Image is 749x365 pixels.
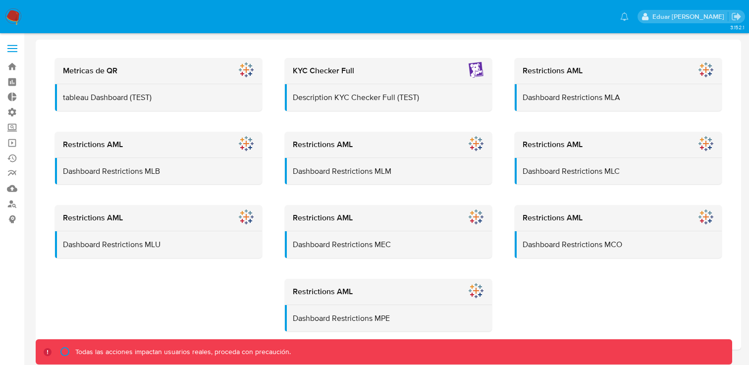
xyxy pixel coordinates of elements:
[293,239,484,250] p: Dashboard Restrictions MEC
[468,62,484,78] img: KYC Checker Full
[238,209,254,225] img: Restrictions AML
[238,62,254,78] img: Metricas de QR
[468,136,484,152] img: Restrictions AML
[293,92,484,103] p: Description KYC Checker Full (TEST)
[468,283,484,299] img: Restrictions AML
[63,92,254,103] p: tableau Dashboard (TEST)
[698,209,714,225] img: Restrictions AML
[652,12,728,21] p: eduar.beltranbabativa@mercadolibre.com.co
[523,66,714,76] h2: Restrictions AML
[238,136,254,152] img: Restrictions AML
[63,66,254,76] h2: Metricas de QR
[63,140,254,150] h2: Restrictions AML
[293,166,484,177] p: Dashboard Restrictions MLM
[523,239,714,250] p: Dashboard Restrictions MCO
[63,166,254,177] p: Dashboard Restrictions MLB
[63,239,254,250] p: Dashboard Restrictions MLU
[523,92,714,103] p: Dashboard Restrictions MLA
[293,313,484,324] p: Dashboard Restrictions MPE
[698,136,714,152] img: Restrictions AML
[293,140,484,150] h2: Restrictions AML
[523,166,714,177] p: Dashboard Restrictions MLC
[468,209,484,225] img: Restrictions AML
[63,213,254,223] h2: Restrictions AML
[293,213,484,223] h2: Restrictions AML
[293,66,484,76] h2: KYC Checker Full
[523,140,714,150] h2: Restrictions AML
[293,287,484,297] h2: Restrictions AML
[620,12,629,21] a: Notificaciones
[523,213,714,223] h2: Restrictions AML
[73,347,291,357] p: Todas las acciones impactan usuarios reales, proceda con precaución.
[731,11,742,22] a: Salir
[698,62,714,78] img: Restrictions AML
